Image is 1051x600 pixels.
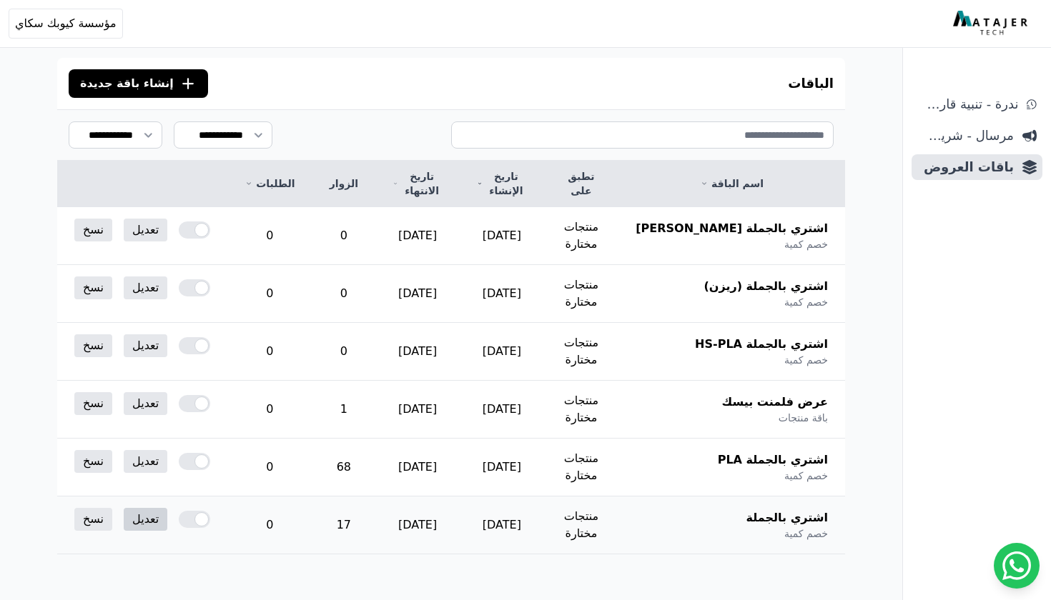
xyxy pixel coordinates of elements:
[460,265,543,323] td: [DATE]
[375,265,460,323] td: [DATE]
[784,353,828,367] span: خصم كمية
[375,207,460,265] td: [DATE]
[917,126,1014,146] span: مرسال - شريط دعاية
[544,381,619,439] td: منتجات مختارة
[124,392,167,415] a: تعديل
[312,265,375,323] td: 0
[460,207,543,265] td: [DATE]
[704,278,828,295] span: اشتري بالجملة (ريزن)
[544,265,619,323] td: منتجات مختارة
[227,496,312,554] td: 0
[718,451,828,469] span: اشتري بالجملة PLA
[460,496,543,554] td: [DATE]
[746,509,828,526] span: اشتري بالجملة
[544,496,619,554] td: منتجات مختارة
[74,508,112,531] a: نسخ
[917,94,1018,114] span: ندرة - تنبية قارب علي النفاذ
[375,439,460,496] td: [DATE]
[80,75,174,92] span: إنشاء باقة جديدة
[227,381,312,439] td: 0
[636,220,828,237] span: اشتري بالجملة [PERSON_NAME]
[784,295,828,309] span: خصم كمية
[245,176,295,191] a: الطلبات
[544,161,619,207] th: تطبق على
[227,439,312,496] td: 0
[784,469,828,483] span: خصم كمية
[375,496,460,554] td: [DATE]
[124,508,167,531] a: تعديل
[375,323,460,381] td: [DATE]
[779,411,828,425] span: باقة منتجات
[917,157,1014,177] span: باقات العروض
[227,207,312,265] td: 0
[312,323,375,381] td: 0
[74,276,112,299] a: نسخ
[124,334,167,357] a: تعديل
[460,381,543,439] td: [DATE]
[69,69,208,98] button: إنشاء باقة جديدة
[544,323,619,381] td: منتجات مختارة
[544,207,619,265] td: منتجات مختارة
[74,334,112,357] a: نسخ
[460,439,543,496] td: [DATE]
[695,336,828,353] span: اشتري بالجملة HS-PLA
[9,9,123,39] button: مؤسسة كيوبك سكاي
[722,394,828,411] span: عرض فلمنت بيسك
[393,169,443,198] a: تاريخ الانتهاء
[544,439,619,496] td: منتجات مختارة
[784,237,828,251] span: خصم كمية
[124,276,167,299] a: تعديل
[477,169,526,198] a: تاريخ الإنشاء
[227,323,312,381] td: 0
[312,207,375,265] td: 0
[15,15,117,32] span: مؤسسة كيوبك سكاي
[124,219,167,241] a: تعديل
[312,381,375,439] td: 1
[312,496,375,554] td: 17
[788,74,834,94] h3: الباقات
[74,450,112,473] a: نسخ
[312,161,375,207] th: الزوار
[375,381,460,439] td: [DATE]
[460,323,543,381] td: [DATE]
[784,526,828,541] span: خصم كمية
[74,392,112,415] a: نسخ
[74,219,112,241] a: نسخ
[636,176,828,191] a: اسم الباقة
[124,450,167,473] a: تعديل
[227,265,312,323] td: 0
[953,11,1031,36] img: MatajerTech Logo
[312,439,375,496] td: 68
